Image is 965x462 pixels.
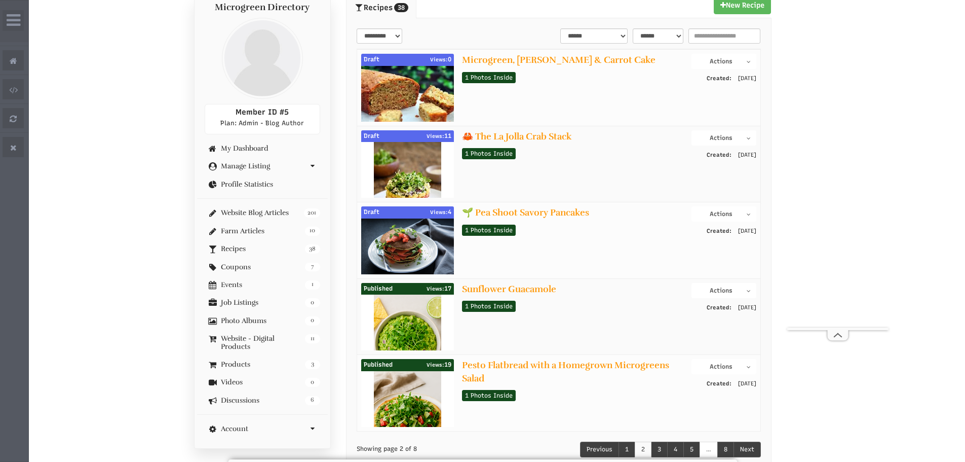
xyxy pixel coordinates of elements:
[707,74,731,83] span: Created:
[430,207,451,218] span: 4
[733,303,756,312] span: [DATE]
[427,283,451,295] span: 17
[205,209,320,217] a: 201 Website Blog Articles
[462,390,516,401] a: 1 Photos Inside
[580,442,619,457] a: Previous
[205,425,320,433] a: Account
[305,227,320,236] span: 10
[691,130,756,146] button: Actions
[205,181,320,188] a: Profile Statistics
[733,379,756,388] span: [DATE]
[733,227,756,236] span: [DATE]
[205,378,320,386] a: 0 Videos
[683,442,700,457] a: 5
[462,72,516,83] a: 1 Photos Inside
[205,263,320,271] a: 7 Coupons
[361,54,454,66] div: Draft
[374,295,441,396] img: c74db36c736056f893361d705515f941
[305,263,320,272] span: 7
[430,56,448,63] span: Views:
[691,359,756,374] button: Actions
[305,378,320,387] span: 0
[427,133,444,139] span: Views:
[691,283,756,298] button: Actions
[691,54,756,69] button: Actions
[691,206,756,222] button: Actions
[635,442,651,457] a: 2
[222,18,303,99] img: profile profile holder
[619,442,635,457] a: 1
[305,334,320,343] span: 11
[205,3,320,13] h4: Microgreen Directory
[430,54,451,65] span: 0
[700,442,718,457] a: …
[361,219,454,280] img: 11797883d53dbee9731a222b947399a3
[220,119,304,127] span: Plan: Admin - Blog Author
[305,298,320,307] span: 0
[361,130,454,143] div: Draft
[733,151,756,160] span: [DATE]
[427,362,444,368] span: Views:
[733,74,756,83] span: [DATE]
[361,66,454,140] img: e69cac971f3a70f8020b50dd06552182
[717,442,734,457] a: 8
[7,12,20,28] i: Wide Admin Panel
[205,162,320,170] a: Manage Listing
[304,208,320,218] span: 201
[787,23,889,328] iframe: Advertisement
[205,245,320,253] a: 38 Recipes
[462,301,516,312] a: 1 Photos Inside
[205,397,320,404] a: 6 Discussions
[205,281,320,289] a: 1 Events
[462,283,556,295] a: Sunflower Guacamole
[667,442,684,457] a: 4
[236,108,289,117] span: Member ID #5
[707,151,731,160] span: Created:
[361,359,454,371] div: Published
[205,361,320,368] a: 3 Products
[305,360,320,369] span: 3
[361,206,454,219] div: Draft
[361,283,454,295] div: Published
[462,225,516,236] a: 1 Photos Inside
[205,335,320,350] a: 11 Website - Digital Products
[205,227,320,235] a: 10 Farm Articles
[651,442,668,457] a: 3
[633,28,683,44] select: statusFilter-1
[205,317,320,325] a: 0 Photo Albums
[462,131,572,142] a: 🦀 The La Jolla Crab Stack
[707,379,731,388] span: Created:
[205,299,320,306] a: 0 Job Listings
[374,142,441,243] img: c7415e0708a28645ff8a6de210ae9bbb
[305,396,320,405] span: 6
[462,54,655,65] a: Microgreen, [PERSON_NAME] & Carrot Cake
[707,303,731,312] span: Created:
[394,3,408,12] span: 38
[305,280,320,290] span: 1
[305,316,320,326] span: 0
[427,360,451,371] span: 19
[427,286,444,292] span: Views:
[734,442,761,457] a: Next
[707,227,731,236] span: Created:
[357,432,516,453] div: Showing page 2 of 8
[357,28,402,44] select: select-1
[462,148,516,159] a: 1 Photos Inside
[430,209,448,216] span: Views:
[427,131,451,142] span: 11
[205,145,320,152] a: My Dashboard
[305,244,320,254] span: 38
[462,207,589,218] a: 🌱 Pea Shoot Savory Pancakes
[560,28,628,44] select: sortFilter-1
[462,360,669,383] a: Pesto Flatbread with a Homegrown Microgreens Salad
